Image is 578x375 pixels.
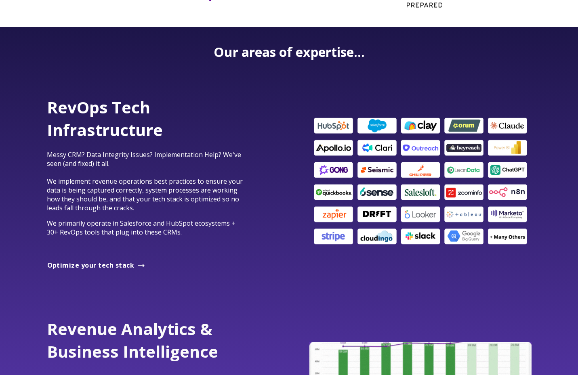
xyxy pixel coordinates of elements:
[47,262,146,270] a: Optimize your tech stack
[47,261,135,270] span: Optimize your tech stack
[47,219,235,237] span: We primarily operate in Salesforce and HubSpot ecosystems + 30+ RevOps tools that plug into these...
[47,318,218,362] span: Revenue Analytics & Business Intelligence
[47,96,163,141] span: RevOps Tech Infrastructure
[47,150,243,212] span: Messy CRM? Data Integrity Issues? Implementation Help? We've seen (and fixed) it all. We implemen...
[309,116,532,247] img: b2b tech stack tools lean layer revenue operations (400 x 400 px) (850 x 500 px)
[214,43,365,61] strong: Our areas of expertise...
